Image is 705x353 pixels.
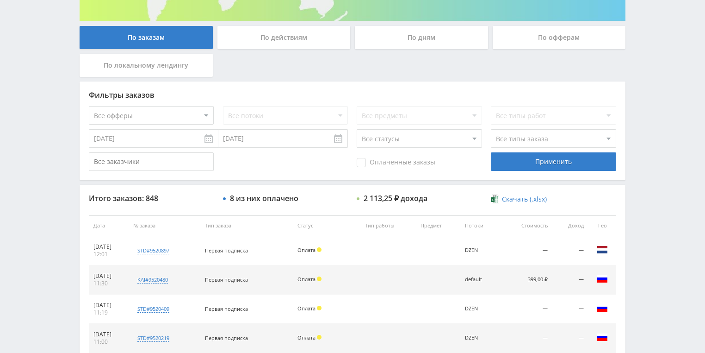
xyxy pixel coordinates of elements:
[297,246,315,253] span: Оплата
[501,324,552,353] td: —
[502,195,547,203] span: Скачать (.xlsx)
[217,26,351,49] div: По действиям
[317,277,322,281] span: Холд
[93,338,124,346] div: 11:00
[465,306,496,312] div: DZEN
[317,335,322,340] span: Холд
[552,324,588,353] td: —
[205,247,248,254] span: Первая подписка
[460,215,501,236] th: Потоки
[501,236,552,265] td: —
[465,247,496,253] div: DZEN
[297,305,315,312] span: Оплата
[552,215,588,236] th: Доход
[552,265,588,295] td: —
[137,276,168,284] div: kai#9520480
[501,265,552,295] td: 399,00 ₽
[137,334,169,342] div: std#9520219
[205,276,248,283] span: Первая подписка
[355,26,488,49] div: По дням
[93,331,124,338] div: [DATE]
[89,152,214,171] input: Все заказчики
[465,335,496,341] div: DZEN
[93,302,124,309] div: [DATE]
[597,332,608,343] img: rus.png
[205,334,248,341] span: Первая подписка
[491,195,546,204] a: Скачать (.xlsx)
[360,215,416,236] th: Тип работы
[317,247,322,252] span: Холд
[597,303,608,314] img: rus.png
[89,91,616,99] div: Фильтры заказов
[137,305,169,313] div: std#9520409
[89,194,214,202] div: Итого заказов: 848
[491,152,616,171] div: Применить
[297,334,315,341] span: Оплата
[137,247,169,254] div: std#9520897
[293,215,360,236] th: Статус
[501,215,552,236] th: Стоимость
[200,215,293,236] th: Тип заказа
[493,26,626,49] div: По офферам
[80,26,213,49] div: По заказам
[465,277,496,283] div: default
[93,309,124,316] div: 11:19
[501,295,552,324] td: —
[80,54,213,77] div: По локальному лендингу
[205,305,248,312] span: Первая подписка
[552,236,588,265] td: —
[597,273,608,284] img: rus.png
[357,158,435,167] span: Оплаченные заказы
[129,215,200,236] th: № заказа
[416,215,460,236] th: Предмет
[597,244,608,255] img: nld.png
[588,215,616,236] th: Гео
[364,194,427,202] div: 2 113,25 ₽ дохода
[230,194,298,202] div: 8 из них оплачено
[93,243,124,251] div: [DATE]
[93,280,124,287] div: 11:30
[93,272,124,280] div: [DATE]
[89,215,129,236] th: Дата
[317,306,322,310] span: Холд
[552,295,588,324] td: —
[297,276,315,283] span: Оплата
[491,194,499,203] img: xlsx
[93,251,124,258] div: 12:01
